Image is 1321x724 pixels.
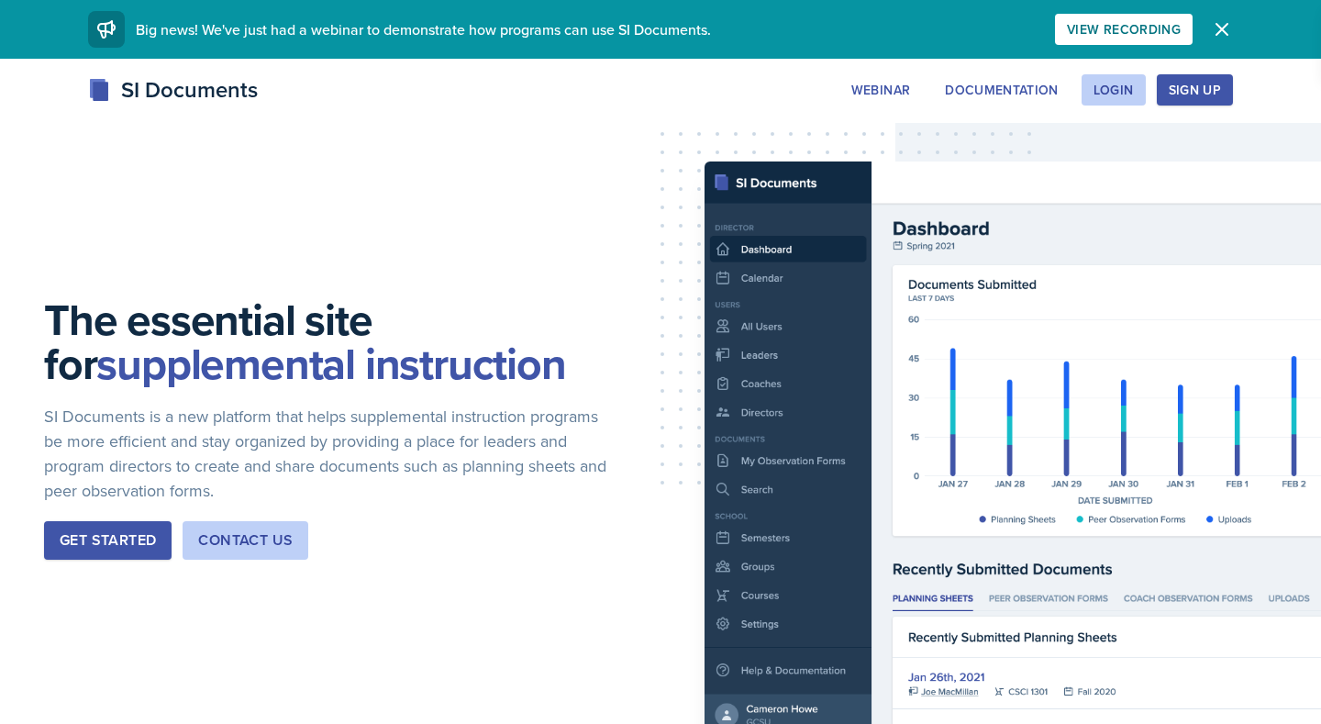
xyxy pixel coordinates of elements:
[1169,83,1221,97] div: Sign Up
[851,83,910,97] div: Webinar
[1093,83,1134,97] div: Login
[1082,74,1146,106] button: Login
[1067,22,1181,37] div: View Recording
[44,521,172,560] button: Get Started
[839,74,922,106] button: Webinar
[1055,14,1193,45] button: View Recording
[183,521,308,560] button: Contact Us
[136,19,711,39] span: Big news! We've just had a webinar to demonstrate how programs can use SI Documents.
[60,529,156,551] div: Get Started
[1157,74,1233,106] button: Sign Up
[88,73,258,106] div: SI Documents
[933,74,1071,106] button: Documentation
[945,83,1059,97] div: Documentation
[198,529,293,551] div: Contact Us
